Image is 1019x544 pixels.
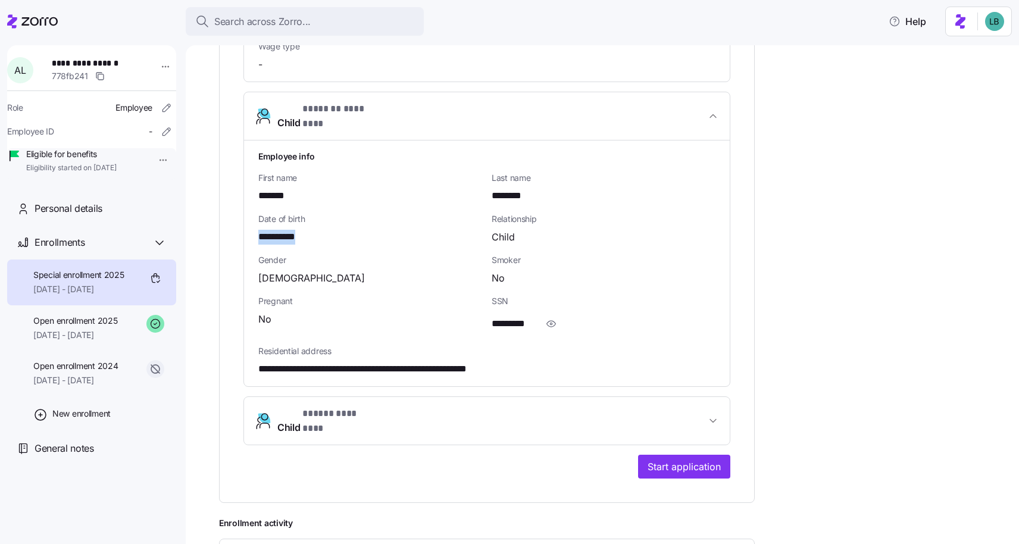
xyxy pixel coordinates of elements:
[33,283,124,295] span: [DATE] - [DATE]
[258,271,365,286] span: [DEMOGRAPHIC_DATA]
[26,163,117,173] span: Eligibility started on [DATE]
[258,254,482,266] span: Gender
[35,201,102,216] span: Personal details
[14,65,26,75] span: A L
[52,70,88,82] span: 778fb241
[33,360,118,372] span: Open enrollment 2024
[26,148,117,160] span: Eligible for benefits
[258,150,715,162] h1: Employee info
[277,102,383,130] span: Child
[33,374,118,386] span: [DATE] - [DATE]
[115,102,152,114] span: Employee
[258,295,482,307] span: Pregnant
[648,459,721,474] span: Start application
[149,126,152,137] span: -
[985,12,1004,31] img: 55738f7c4ee29e912ff6c7eae6e0401b
[492,213,715,225] span: Relationship
[638,455,730,479] button: Start application
[258,57,262,72] span: -
[258,213,482,225] span: Date of birth
[889,14,926,29] span: Help
[879,10,936,33] button: Help
[35,441,94,456] span: General notes
[258,172,482,184] span: First name
[277,407,376,435] span: Child
[7,126,54,137] span: Employee ID
[492,295,715,307] span: SSN
[52,408,111,420] span: New enrollment
[186,7,424,36] button: Search across Zorro...
[219,517,755,529] span: Enrollment activity
[7,102,23,114] span: Role
[33,269,124,281] span: Special enrollment 2025
[492,230,515,245] span: Child
[33,315,117,327] span: Open enrollment 2025
[35,235,85,250] span: Enrollments
[492,271,505,286] span: No
[258,345,715,357] span: Residential address
[258,40,482,52] span: Wage type
[258,312,271,327] span: No
[214,14,311,29] span: Search across Zorro...
[33,329,117,341] span: [DATE] - [DATE]
[492,172,715,184] span: Last name
[492,254,715,266] span: Smoker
